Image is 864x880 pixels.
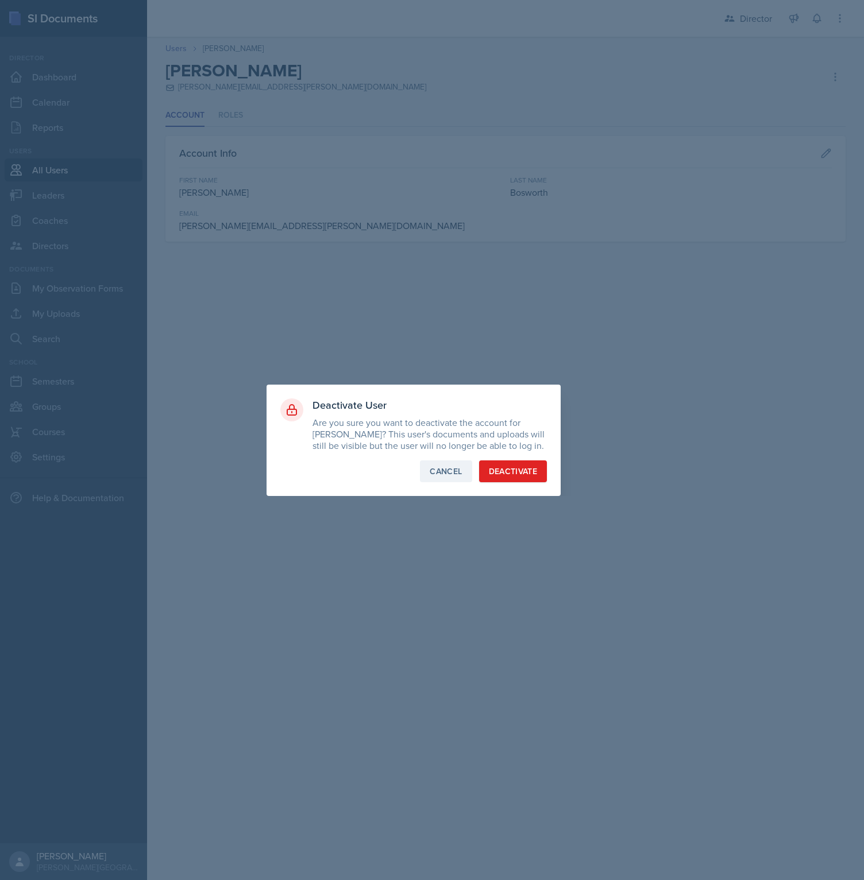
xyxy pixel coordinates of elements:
h3: Deactivate User [313,398,547,412]
button: Deactivate [479,460,547,482]
div: Cancel [430,466,462,477]
div: Deactivate [489,466,538,477]
p: Are you sure you want to deactivate the account for [PERSON_NAME]? This user's documents and uplo... [313,417,547,451]
button: Cancel [420,460,472,482]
